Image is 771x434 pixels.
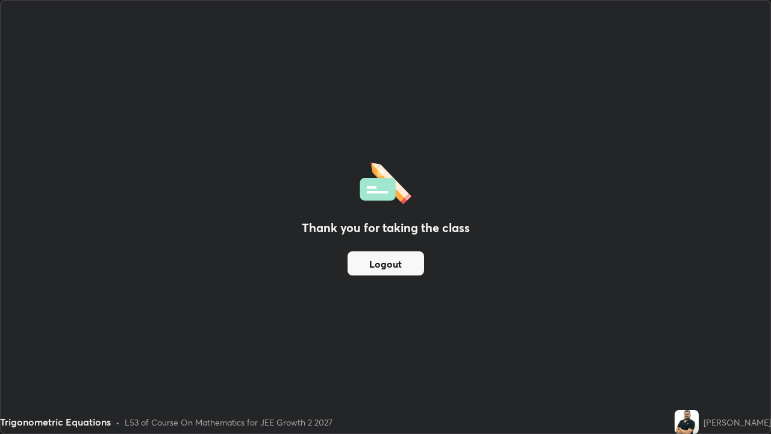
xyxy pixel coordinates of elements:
[302,219,470,237] h2: Thank you for taking the class
[360,159,411,204] img: offlineFeedback.1438e8b3.svg
[116,416,120,429] div: •
[675,410,699,434] img: f98899dc132a48bf82b1ca03f1bb1e20.jpg
[348,251,424,275] button: Logout
[125,416,332,429] div: L53 of Course On Mathematics for JEE Growth 2 2027
[704,416,771,429] div: [PERSON_NAME]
